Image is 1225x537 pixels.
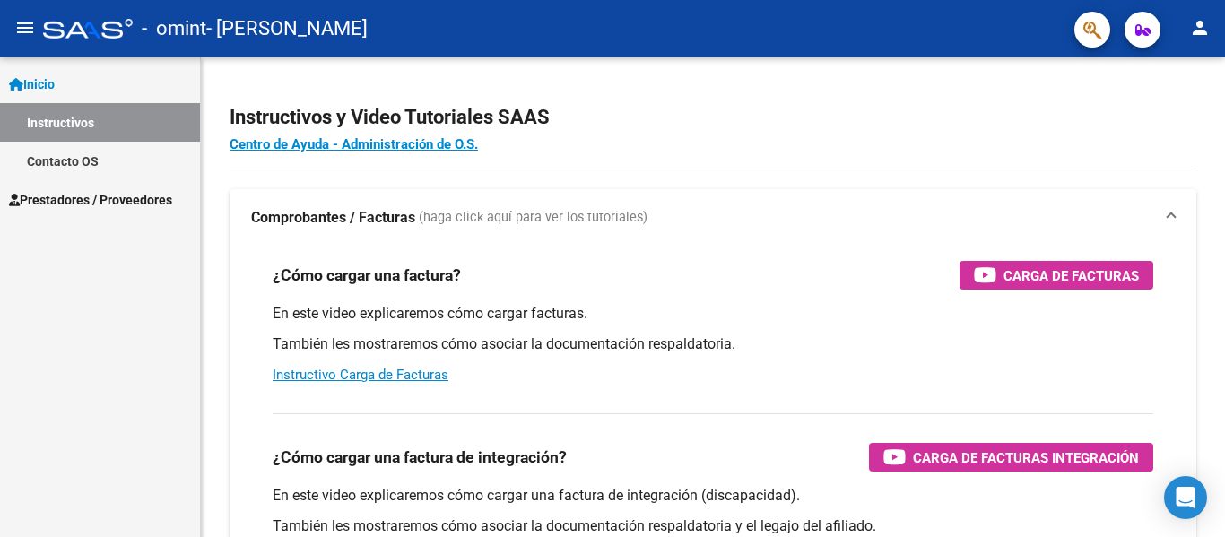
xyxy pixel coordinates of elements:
[273,263,461,288] h3: ¿Cómo cargar una factura?
[230,100,1196,134] h2: Instructivos y Video Tutoriales SAAS
[206,9,368,48] span: - [PERSON_NAME]
[273,334,1153,354] p: También les mostraremos cómo asociar la documentación respaldatoria.
[9,190,172,210] span: Prestadores / Proveedores
[869,443,1153,472] button: Carga de Facturas Integración
[230,136,478,152] a: Centro de Ayuda - Administración de O.S.
[273,304,1153,324] p: En este video explicaremos cómo cargar facturas.
[1189,17,1211,39] mat-icon: person
[913,446,1139,469] span: Carga de Facturas Integración
[142,9,206,48] span: - omint
[273,486,1153,506] p: En este video explicaremos cómo cargar una factura de integración (discapacidad).
[1003,264,1139,287] span: Carga de Facturas
[960,261,1153,290] button: Carga de Facturas
[14,17,36,39] mat-icon: menu
[273,367,448,383] a: Instructivo Carga de Facturas
[251,208,415,228] strong: Comprobantes / Facturas
[419,208,647,228] span: (haga click aquí para ver los tutoriales)
[273,516,1153,536] p: También les mostraremos cómo asociar la documentación respaldatoria y el legajo del afiliado.
[1164,476,1207,519] div: Open Intercom Messenger
[9,74,55,94] span: Inicio
[273,445,567,470] h3: ¿Cómo cargar una factura de integración?
[230,189,1196,247] mat-expansion-panel-header: Comprobantes / Facturas (haga click aquí para ver los tutoriales)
